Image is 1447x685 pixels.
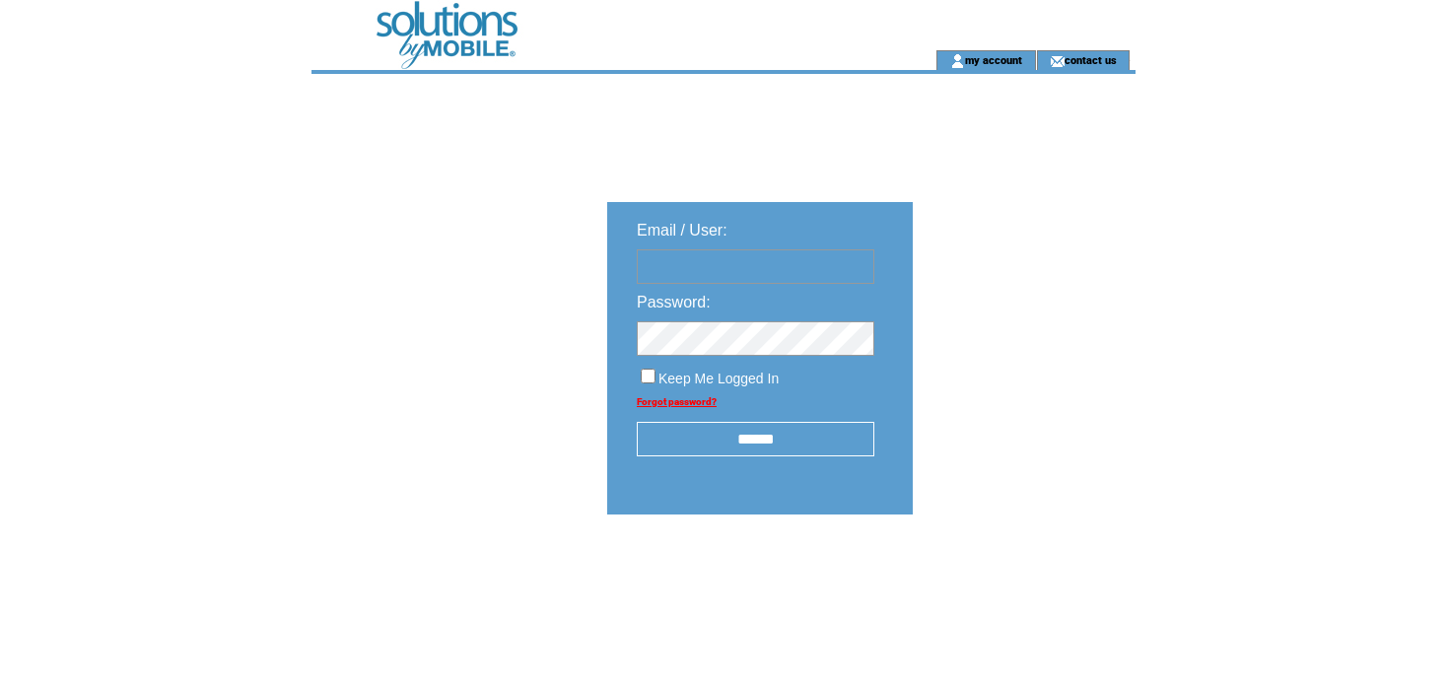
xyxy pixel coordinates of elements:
img: transparent.png [970,564,1068,588]
span: Keep Me Logged In [658,371,779,386]
span: Email / User: [637,222,727,239]
span: Password: [637,294,711,310]
a: Forgot password? [637,396,717,407]
img: contact_us_icon.gif [1050,53,1065,69]
a: contact us [1065,53,1117,66]
a: my account [965,53,1022,66]
img: account_icon.gif [950,53,965,69]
